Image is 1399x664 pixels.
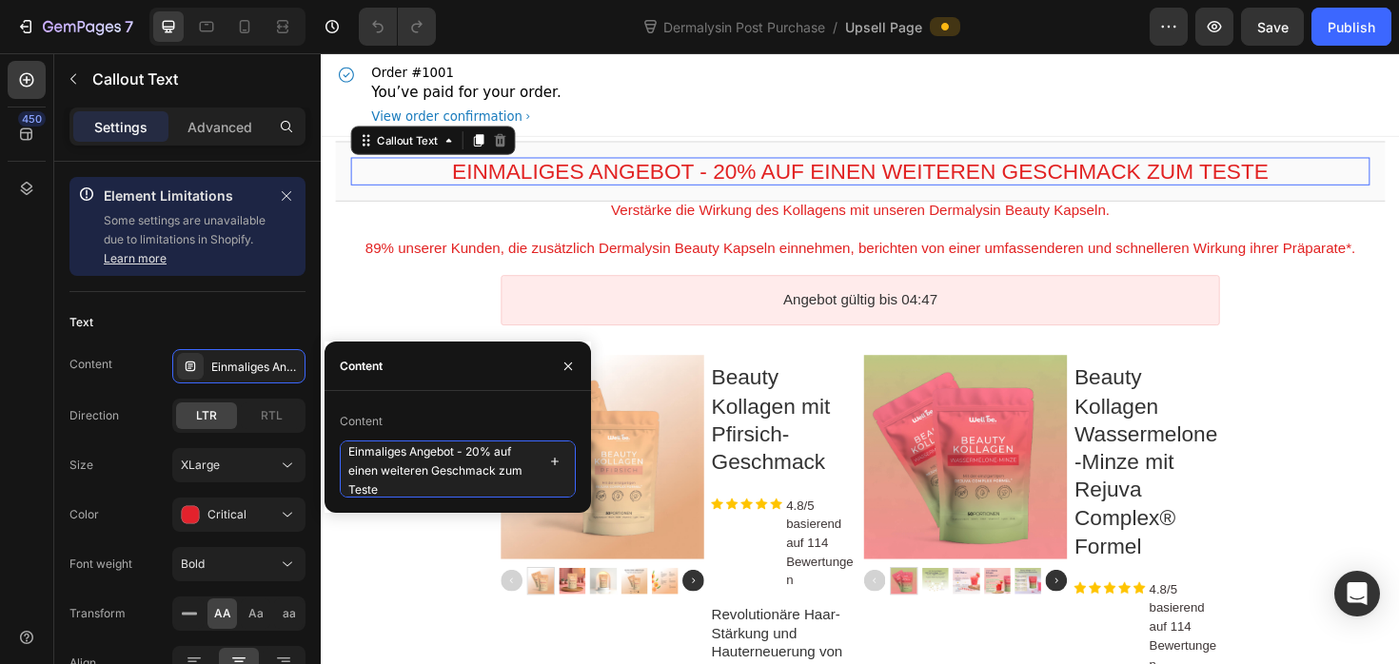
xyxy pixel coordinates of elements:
[104,211,267,268] p: Some settings are unavailable due to limitations in Shopify.
[15,197,1127,217] p: 89% unserer Kunden, die zusätzlich Dermalysin Beauty Kapseln einnehmen, berichten von einer umfas...
[69,506,99,523] div: Color
[8,8,142,46] button: 7
[413,586,552,661] span: Revolutionäre Haar-Stärkung und Hauterneuerung von innen
[214,605,231,622] span: AA
[489,253,653,269] bdo: Angebot gültig bis 04:47
[493,471,564,565] span: 4.8/5 basierend auf 114 Bewertungen
[125,15,133,38] p: 7
[104,251,167,265] a: Learn more
[248,605,264,622] span: Aa
[845,17,922,37] span: Upsell Page
[69,356,112,373] div: Content
[833,17,837,37] span: /
[660,17,829,37] span: Dermalysin Post Purchase
[69,457,93,474] div: Size
[207,507,246,521] span: Critical
[172,498,305,532] button: Critical
[69,407,119,424] div: Direction
[69,556,132,573] div: Font weight
[321,53,1399,664] iframe: Design area
[187,117,252,137] p: Advanced
[1257,19,1289,35] span: Save
[340,358,383,375] div: Content
[575,547,598,570] img: gp-arrow-prev
[340,413,383,430] div: Content
[359,8,436,46] div: Undo/Redo
[172,547,305,581] button: Bold
[261,407,283,424] span: RTL
[92,68,298,90] p: Callout Text
[798,330,949,534] bdo: Beauty Kollagen Wassermelone-Minze mit Rejuva Complex® Formel
[196,407,217,424] span: LTR
[172,448,305,482] button: XLarge
[877,560,949,654] span: 4.8/5 basierend auf 114 Bewertungen
[69,314,93,331] div: Text
[104,185,267,207] p: Element Limitations
[383,547,405,570] img: gp-arrow-next
[1334,571,1380,616] div: Open Intercom Messenger
[1311,8,1391,46] button: Publish
[69,605,126,622] div: Transform
[15,157,1127,177] p: Verstärke die Wirkung des Kollagens mit unseren Dermalysin Beauty Kapseln.
[1241,8,1304,46] button: Save
[211,359,301,376] div: Einmaliges Angebot - 20% auf die perfekte Ergänzung zum Kollagen:
[413,330,539,445] bdo: Beauty Kollagen mit Pfirsich-Geschmack
[283,605,296,622] span: aa
[190,547,213,570] img: gp-arrow-prev
[181,458,220,472] span: XLarge
[18,111,46,127] div: 450
[94,117,148,137] p: Settings
[1328,17,1375,37] div: Publish
[181,557,205,571] span: Bold
[767,547,790,570] img: gp-arrow-next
